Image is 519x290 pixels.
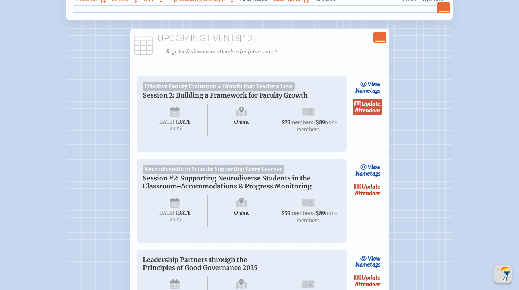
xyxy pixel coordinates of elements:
[290,209,314,216] span: members
[353,182,382,198] a: updateAttendees
[354,253,382,270] a: viewNametags
[157,210,174,216] span: [DATE]
[362,274,380,281] span: update
[209,195,274,227] span: Online
[149,126,202,131] span: 2025
[354,79,382,96] a: viewNametags
[209,104,274,136] span: Online
[316,210,325,216] span: $89
[496,267,510,281] img: To the top
[176,119,193,125] span: [DATE]
[282,119,290,126] span: $79
[143,174,312,190] span: Session #2: Supporting Neurodiverse Students in the Classroom–Accommodations & Progress Monitoring
[282,210,290,216] span: $59
[143,82,295,91] span: Effective Faculty Evaluation & Growth that Teachers Love
[290,118,314,125] span: members
[367,80,380,87] span: view
[166,46,385,56] p: Register & view event attendees for future events
[316,119,325,126] span: $89
[354,162,382,179] a: viewNametags
[367,255,380,262] span: view
[362,100,380,107] span: update
[143,256,257,272] span: Leadership Partners through the Principles of Good Governance 2025
[157,119,174,125] span: [DATE]
[240,32,255,43] span: [13]
[494,265,512,283] button: Scroll Top
[362,183,380,190] span: update
[133,33,387,43] h1: Upcoming Events
[353,99,382,115] a: updateAttendees
[314,118,316,125] span: /
[143,91,308,99] span: Session 2: Building a Framework for Faculty Growth
[143,165,284,174] span: Neurodiversity in Schools: Supporting Every Learner
[296,209,337,223] span: non-members
[176,210,193,216] span: [DATE]
[353,273,382,289] a: updateAttendees
[314,209,316,216] span: /
[149,217,202,222] span: 2025
[296,118,337,132] span: non-members
[367,163,380,170] span: view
